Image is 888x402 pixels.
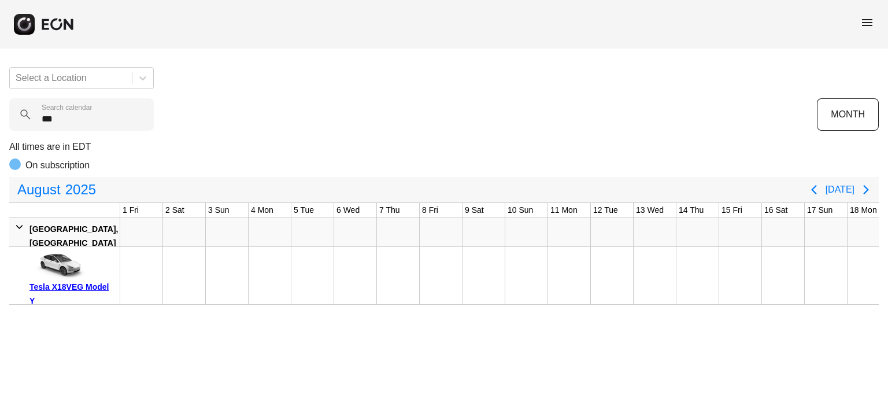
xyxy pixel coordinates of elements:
img: car [29,251,87,280]
p: All times are in EDT [9,140,879,154]
p: On subscription [25,158,90,172]
label: Search calendar [42,103,92,112]
div: 1 Fri [120,203,141,217]
div: 18 Mon [848,203,879,217]
div: 10 Sun [505,203,535,217]
div: 12 Tue [591,203,620,217]
div: 6 Wed [334,203,362,217]
span: menu [860,16,874,29]
button: Previous page [802,178,826,201]
button: MONTH [817,98,879,131]
div: 17 Sun [805,203,835,217]
div: 8 Fri [420,203,441,217]
div: 2 Sat [163,203,187,217]
button: [DATE] [826,179,854,200]
span: August [15,178,63,201]
span: 2025 [63,178,98,201]
button: Next page [854,178,878,201]
button: August2025 [10,178,103,201]
div: 9 Sat [462,203,486,217]
div: 4 Mon [249,203,276,217]
div: 11 Mon [548,203,580,217]
div: 13 Wed [634,203,666,217]
div: 14 Thu [676,203,706,217]
div: 16 Sat [762,203,790,217]
div: 3 Sun [206,203,232,217]
div: Tesla X18VEG Model Y [29,280,116,308]
div: 7 Thu [377,203,402,217]
div: 5 Tue [291,203,316,217]
div: [GEOGRAPHIC_DATA], [GEOGRAPHIC_DATA] [29,222,118,250]
div: 15 Fri [719,203,745,217]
